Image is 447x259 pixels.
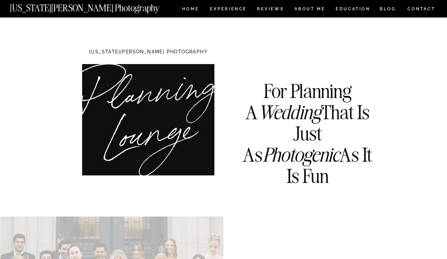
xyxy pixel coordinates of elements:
a: Experience [210,7,246,13]
a: [US_STATE][PERSON_NAME] Photography [10,3,182,9]
a: ABOUT ME [294,7,325,13]
a: BLOG [380,7,396,13]
a: REVIEWS [257,7,283,13]
a: CONTACT [407,5,436,13]
a: HOME [181,7,200,13]
i: Wedding [258,100,321,124]
a: EDUCATION [335,7,371,13]
h1: Planning Lounge [75,73,226,150]
i: Photogenic [262,143,339,167]
h3: For Planning A That Is Just As As It Is Fun [236,81,380,159]
h1: [US_STATE][PERSON_NAME] PHOTOGRAPHY [78,49,219,56]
